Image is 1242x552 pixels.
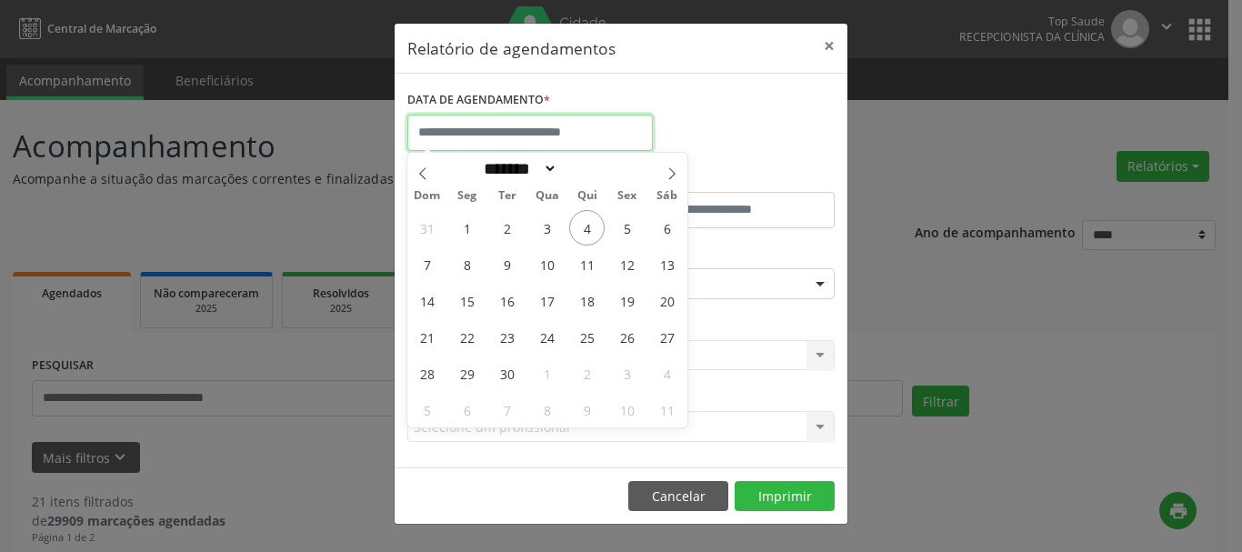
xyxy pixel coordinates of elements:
label: DATA DE AGENDAMENTO [407,86,550,115]
button: Close [811,24,847,68]
span: Outubro 11, 2025 [649,392,685,427]
span: Setembro 16, 2025 [489,283,525,318]
span: Setembro 26, 2025 [609,319,645,355]
span: Setembro 3, 2025 [529,210,565,246]
span: Agosto 31, 2025 [409,210,445,246]
span: Outubro 6, 2025 [449,392,485,427]
span: Outubro 8, 2025 [529,392,565,427]
select: Month [477,159,557,178]
span: Outubro 9, 2025 [569,392,605,427]
span: Seg [447,190,487,202]
span: Setembro 12, 2025 [609,246,645,282]
span: Setembro 7, 2025 [409,246,445,282]
span: Setembro 28, 2025 [409,356,445,391]
span: Setembro 9, 2025 [489,246,525,282]
label: ATÉ [626,164,835,192]
span: Setembro 1, 2025 [449,210,485,246]
span: Setembro 6, 2025 [649,210,685,246]
span: Setembro 8, 2025 [449,246,485,282]
span: Setembro 21, 2025 [409,319,445,355]
span: Setembro 23, 2025 [489,319,525,355]
button: Imprimir [735,481,835,512]
span: Setembro 27, 2025 [649,319,685,355]
span: Outubro 3, 2025 [609,356,645,391]
span: Setembro 17, 2025 [529,283,565,318]
span: Outubro 7, 2025 [489,392,525,427]
span: Setembro 13, 2025 [649,246,685,282]
span: Setembro 29, 2025 [449,356,485,391]
span: Setembro 19, 2025 [609,283,645,318]
button: Cancelar [628,481,728,512]
span: Setembro 25, 2025 [569,319,605,355]
span: Setembro 4, 2025 [569,210,605,246]
span: Dom [407,190,447,202]
span: Outubro 2, 2025 [569,356,605,391]
h5: Relatório de agendamentos [407,36,616,60]
span: Setembro 15, 2025 [449,283,485,318]
span: Sáb [647,190,687,202]
span: Sex [607,190,647,202]
span: Outubro 5, 2025 [409,392,445,427]
span: Setembro 24, 2025 [529,319,565,355]
span: Setembro 11, 2025 [569,246,605,282]
span: Qua [527,190,567,202]
span: Setembro 18, 2025 [569,283,605,318]
span: Setembro 5, 2025 [609,210,645,246]
span: Ter [487,190,527,202]
span: Setembro 2, 2025 [489,210,525,246]
span: Outubro 1, 2025 [529,356,565,391]
span: Setembro 14, 2025 [409,283,445,318]
span: Setembro 10, 2025 [529,246,565,282]
span: Setembro 30, 2025 [489,356,525,391]
span: Setembro 22, 2025 [449,319,485,355]
span: Outubro 4, 2025 [649,356,685,391]
span: Outubro 10, 2025 [609,392,645,427]
span: Setembro 20, 2025 [649,283,685,318]
span: Qui [567,190,607,202]
input: Year [557,159,617,178]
